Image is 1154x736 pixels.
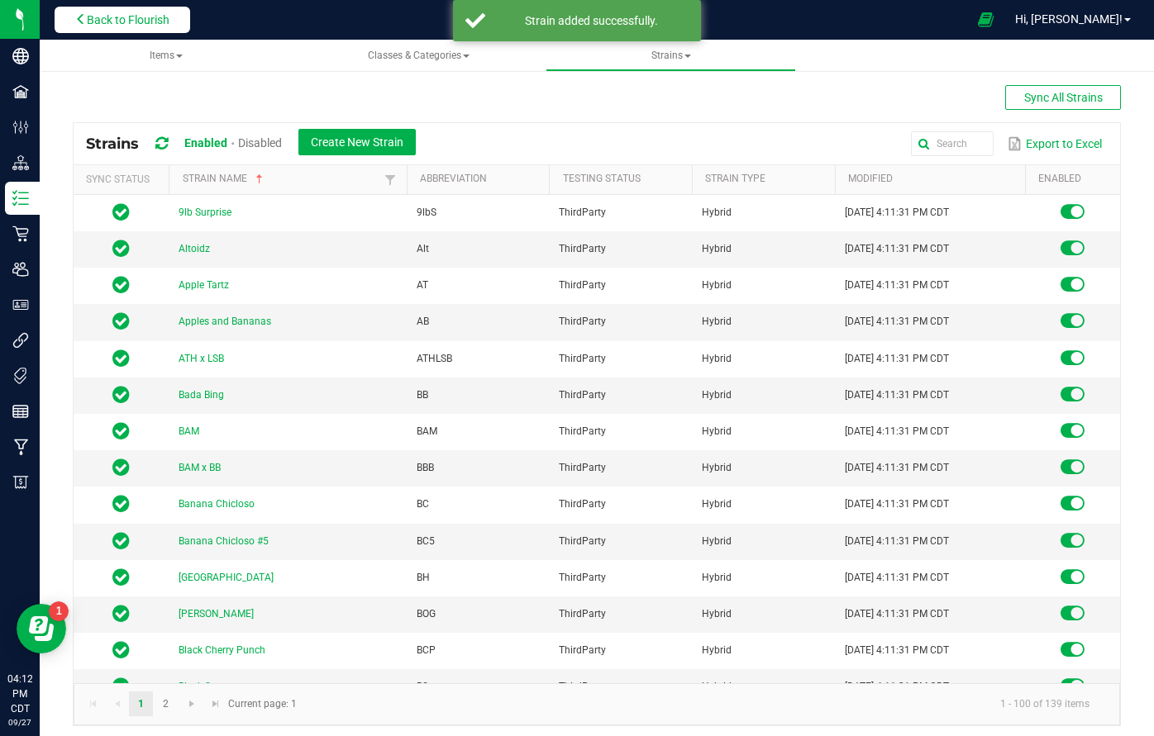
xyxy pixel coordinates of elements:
button: Export to Excel [1004,130,1106,158]
iframe: Resource center [17,604,66,653]
a: [PERSON_NAME] [179,608,254,620]
a: Testing StatusSortable [563,173,686,186]
span: Hybrid [702,425,732,437]
inline-svg: Manufacturing [12,439,29,455]
span: Hybrid [702,389,732,401]
span: ThirdParty [559,316,606,327]
span: Back to Flourish [87,13,169,26]
span: Hybrid [702,243,732,254]
span: In Sync [112,675,130,698]
span: BC5 [417,535,435,547]
span: AB [417,316,429,327]
span: BBB [417,462,434,473]
span: Hybrid [702,535,732,547]
span: ThirdParty [559,353,606,364]
span: [DATE] 4:11:31 PM CDT [845,462,949,473]
inline-svg: Retail [12,226,29,242]
span: Open Ecommerce Menu [967,3,1004,36]
span: Items [150,50,183,61]
span: In Sync [112,602,130,625]
span: Sortable [253,173,266,186]
inline-svg: Inventory [12,190,29,207]
button: Back to Flourish [55,7,190,33]
span: Hybrid [702,644,732,656]
a: BAM [179,425,199,437]
a: Bada Bing [179,389,224,401]
kendo-pager-info: 1 - 100 of 139 items [307,691,1103,718]
span: ThirdParty [559,243,606,254]
a: Banana Chicloso [179,498,255,510]
span: [DATE] 4:11:31 PM CDT [845,207,949,218]
span: BH [417,572,430,583]
span: ThirdParty [559,681,606,692]
inline-svg: Facilities [12,83,29,100]
a: Strain TypeSortable [705,173,828,186]
span: Go to the next page [185,697,198,710]
div: Strain added successfully. [494,12,689,29]
inline-svg: Users [12,261,29,278]
span: [DATE] 4:11:31 PM CDT [845,608,949,620]
span: [DATE] 4:11:31 PM CDT [845,644,949,656]
a: Apple Tartz [179,279,229,291]
span: ThirdParty [559,279,606,291]
div: Strains [86,129,428,159]
span: In Sync [112,201,130,224]
span: BCP [417,644,436,656]
span: Classes & Categories [368,50,470,61]
kendo-pager: Current page: 1 [74,683,1120,725]
span: In Sync [112,310,130,333]
span: 9lbS [417,207,436,218]
a: Black Sunset [179,681,236,692]
span: ATHLSB [417,353,452,364]
span: [DATE] 4:11:31 PM CDT [845,498,949,510]
span: Hybrid [702,279,732,291]
span: ThirdParty [559,572,606,583]
inline-svg: Distribution [12,154,29,171]
span: ThirdParty [559,644,606,656]
a: Page 2 [154,691,178,716]
span: In Sync [112,492,130,515]
a: Go to the next page [180,691,204,716]
span: [DATE] 4:11:31 PM CDT [845,389,949,401]
iframe: Resource center unread badge [49,601,69,621]
span: [DATE] 4:11:31 PM CDT [845,316,949,327]
span: Hybrid [702,498,732,510]
span: [DATE] 4:11:31 PM CDT [845,572,949,583]
a: Filter [380,169,400,190]
span: [DATE] 4:11:31 PM CDT [845,243,949,254]
span: Hybrid [702,353,732,364]
a: Altoidz [179,243,210,254]
a: ModifiedSortable [848,173,1019,186]
a: Go to the last page [204,691,228,716]
span: In Sync [112,273,130,297]
span: Hi, [PERSON_NAME]! [1015,12,1123,26]
span: [DATE] 4:11:31 PM CDT [845,279,949,291]
span: In Sync [112,420,130,443]
span: [DATE] 4:11:31 PM CDT [845,353,949,364]
a: 9lb Surprise [179,207,231,218]
span: In Sync [112,456,130,479]
span: BOG [417,608,436,620]
span: [DATE] 4:11:31 PM CDT [845,535,949,547]
span: Create New Strain [311,135,403,149]
p: 09/27 [7,716,32,729]
span: Hybrid [702,316,732,327]
a: Strain nameSortable [183,173,380,186]
span: Hybrid [702,207,732,218]
span: ThirdParty [559,389,606,401]
th: Sync Status [74,165,169,195]
a: Apples and Bananas [179,316,271,327]
inline-svg: Tags [12,368,29,384]
span: Enabled [184,136,227,150]
span: In Sync [112,347,130,370]
span: BB [417,389,428,401]
span: In Sync [112,237,130,260]
span: ThirdParty [559,498,606,510]
a: BAM x BB [179,462,221,473]
a: EnabledSortable [1038,173,1114,186]
span: Hybrid [702,462,732,473]
span: In Sync [112,639,130,662]
inline-svg: User Roles [12,297,29,313]
span: BC [417,498,429,510]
